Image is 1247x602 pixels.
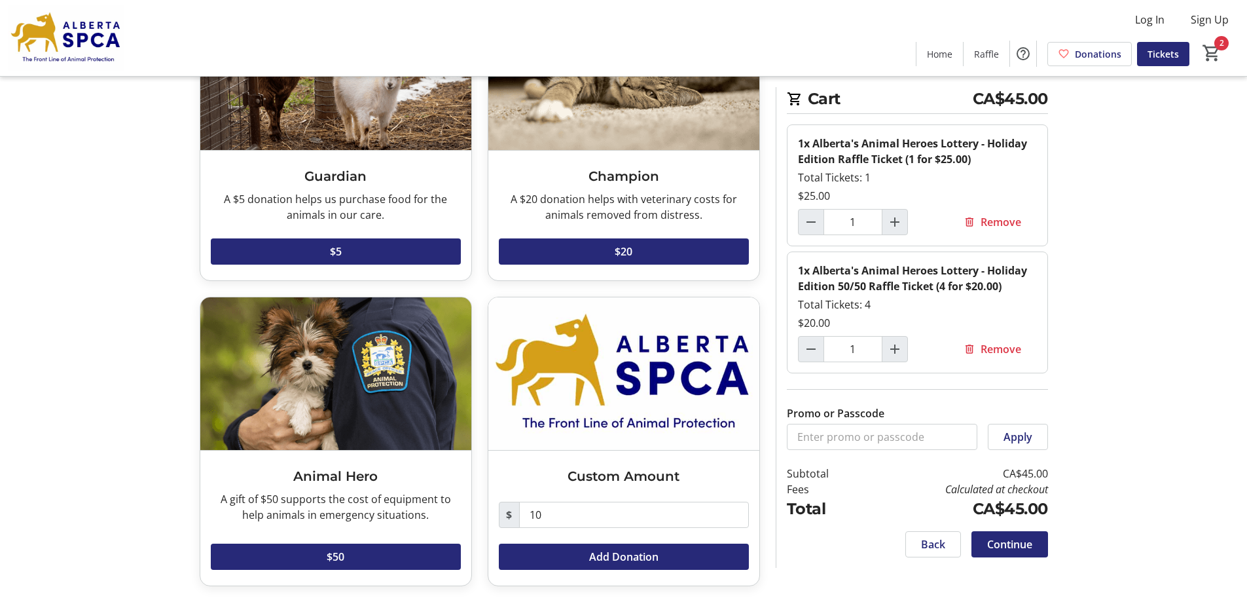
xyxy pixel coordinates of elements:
[499,166,749,186] h3: Champion
[787,424,977,450] input: Enter promo or passcode
[823,209,882,235] input: Alberta's Animal Heroes Lottery - Holiday Edition Raffle Ticket (1 for $25.00) Quantity
[948,336,1037,362] button: Remove
[200,297,471,450] img: Animal Hero
[1047,42,1132,66] a: Donations
[211,191,461,223] div: A $5 donation helps us purchase food for the animals in our care.
[964,42,1009,66] a: Raffle
[1075,47,1121,61] span: Donations
[916,42,963,66] a: Home
[1010,41,1036,67] button: Help
[798,170,1037,185] div: Total Tickets: 1
[787,497,863,521] td: Total
[974,47,999,61] span: Raffle
[8,5,124,71] img: Alberta SPCA's Logo
[1180,9,1239,30] button: Sign Up
[211,491,461,523] div: A gift of $50 supports the cost of equipment to help animals in emergency situations.
[798,188,1037,204] div: $25.00
[1135,12,1165,28] span: Log In
[1200,41,1223,65] button: Cart
[787,87,1048,114] h2: Cart
[981,341,1021,357] span: Remove
[615,244,632,259] span: $20
[862,481,1047,497] td: Calculated at checkout
[798,297,1037,312] div: Total Tickets: 4
[211,238,461,265] button: $5
[1191,12,1229,28] span: Sign Up
[823,336,882,362] input: Alberta's Animal Heroes Lottery - Holiday Edition 50/50 Raffle Ticket (4 for $20.00) Quantity
[519,502,749,528] input: Donation Amount
[787,481,863,497] td: Fees
[211,544,461,570] button: $50
[211,166,461,186] h3: Guardian
[1003,429,1032,445] span: Apply
[799,210,823,235] button: Decrement by one
[1148,47,1179,61] span: Tickets
[499,191,749,223] div: A $20 donation helps with veterinary costs for animals removed from distress.
[973,87,1048,111] span: CA$45.00
[488,297,759,450] img: Custom Amount
[1137,42,1189,66] a: Tickets
[988,424,1048,450] button: Apply
[1125,9,1175,30] button: Log In
[499,544,749,570] button: Add Donation
[905,531,961,557] button: Back
[882,210,907,235] button: Increment by one
[921,536,945,552] span: Back
[499,466,749,486] h3: Custom Amount
[798,315,1037,331] div: $20.00
[787,466,863,481] td: Subtotal
[882,337,907,362] button: Increment by one
[981,214,1021,230] span: Remove
[798,136,1037,167] div: 1x Alberta's Animal Heroes Lottery - Holiday Edition Raffle Ticket (1 for $25.00)
[330,244,342,259] span: $5
[862,466,1047,481] td: CA$45.00
[589,549,659,565] span: Add Donation
[499,502,520,528] span: $
[987,536,1032,552] span: Continue
[787,405,884,421] label: Promo or Passcode
[927,47,952,61] span: Home
[799,337,823,362] button: Decrement by one
[948,209,1037,235] button: Remove
[211,466,461,486] h3: Animal Hero
[798,263,1037,294] div: 1x Alberta's Animal Heroes Lottery - Holiday Edition 50/50 Raffle Ticket (4 for $20.00)
[499,238,749,265] button: $20
[971,531,1048,557] button: Continue
[862,497,1047,521] td: CA$45.00
[327,549,344,565] span: $50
